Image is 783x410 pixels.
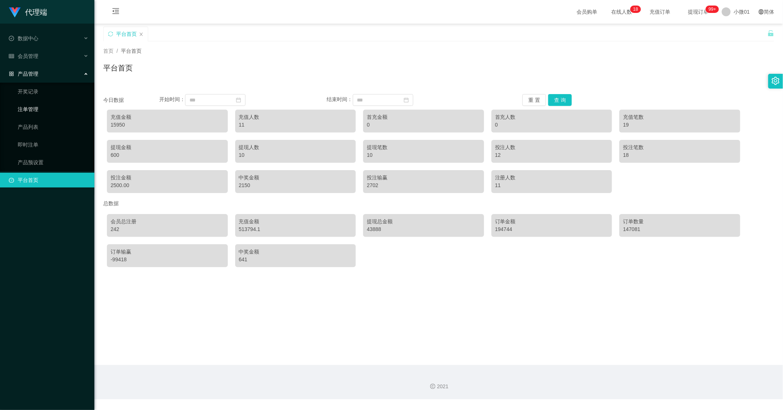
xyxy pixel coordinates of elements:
[239,182,352,189] div: 2150
[772,77,780,85] i: 图标： 设置
[239,144,352,151] div: 提现人数
[650,9,670,15] font: 充值订单
[495,174,609,182] div: 注册人数
[111,144,224,151] div: 提现金额
[623,151,737,159] div: 18
[103,197,774,210] div: 总数据
[111,218,224,225] div: 会员总注册
[111,151,224,159] div: 600
[18,137,88,152] a: 即时注单
[111,113,224,121] div: 充值金额
[103,48,114,54] span: 首页
[18,120,88,134] a: 产品列表
[18,35,38,41] font: 数据中心
[111,225,224,233] div: 242
[9,7,21,18] img: logo.9652507e.png
[239,151,352,159] div: 10
[239,121,352,129] div: 11
[495,225,609,233] div: 194744
[103,0,128,24] i: 图标： menu-fold
[103,62,133,73] h1: 平台首页
[688,9,709,15] font: 提现订单
[633,6,636,13] p: 1
[367,218,480,225] div: 提现总金额
[239,218,352,225] div: 充值金额
[139,32,143,37] i: 图标： 关闭
[111,256,224,263] div: -99418
[495,113,609,121] div: 首充人数
[367,182,480,189] div: 2702
[239,225,352,233] div: 513794.1
[404,97,409,103] i: 图标： 日历
[764,9,774,15] font: 简体
[367,144,480,151] div: 提现笔数
[239,174,352,182] div: 中奖金额
[367,225,480,233] div: 43888
[9,9,47,15] a: 代理端
[623,113,737,121] div: 充值笔数
[437,383,448,389] font: 2021
[9,36,14,41] i: 图标： check-circle-o
[623,218,737,225] div: 订单数量
[367,151,480,159] div: 10
[108,31,113,37] i: 图标： 同步
[9,54,14,59] i: 图标： table
[18,71,38,77] font: 产品管理
[18,102,88,117] a: 注单管理
[495,151,609,159] div: 12
[367,174,480,182] div: 投注输赢
[495,144,609,151] div: 投注人数
[236,97,241,103] i: 图标： 日历
[630,6,641,13] sup: 18
[706,6,719,13] sup: 1124
[9,71,14,76] i: 图标： AppStore-O
[9,173,88,187] a: 图标： 仪表板平台首页
[111,248,224,256] div: 订单输赢
[111,121,224,129] div: 15950
[623,121,737,129] div: 19
[239,256,352,263] div: 641
[611,9,632,15] font: 在线人数
[548,94,572,106] button: 查 询
[111,182,224,189] div: 2500.00
[18,53,38,59] font: 会员管理
[623,225,737,233] div: 147081
[121,48,142,54] span: 平台首页
[239,248,352,256] div: 中奖金额
[522,94,546,106] button: 重 置
[18,84,88,99] a: 开奖记录
[495,121,609,129] div: 0
[327,97,353,103] span: 结束时间：
[116,27,137,41] div: 平台首页
[111,174,224,182] div: 投注金额
[103,96,159,104] div: 今日数据
[367,113,480,121] div: 首充金额
[768,30,774,37] i: 图标： 解锁
[495,218,609,225] div: 订单金额
[636,6,638,13] p: 8
[623,144,737,151] div: 投注笔数
[759,9,764,14] i: 图标： global
[25,0,47,24] h1: 代理端
[430,384,435,389] i: 图标： 版权所有
[495,182,609,189] div: 11
[367,121,480,129] div: 0
[116,48,118,54] span: /
[239,113,352,121] div: 充值人数
[18,155,88,170] a: 产品预设置
[159,97,185,103] span: 开始时间：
